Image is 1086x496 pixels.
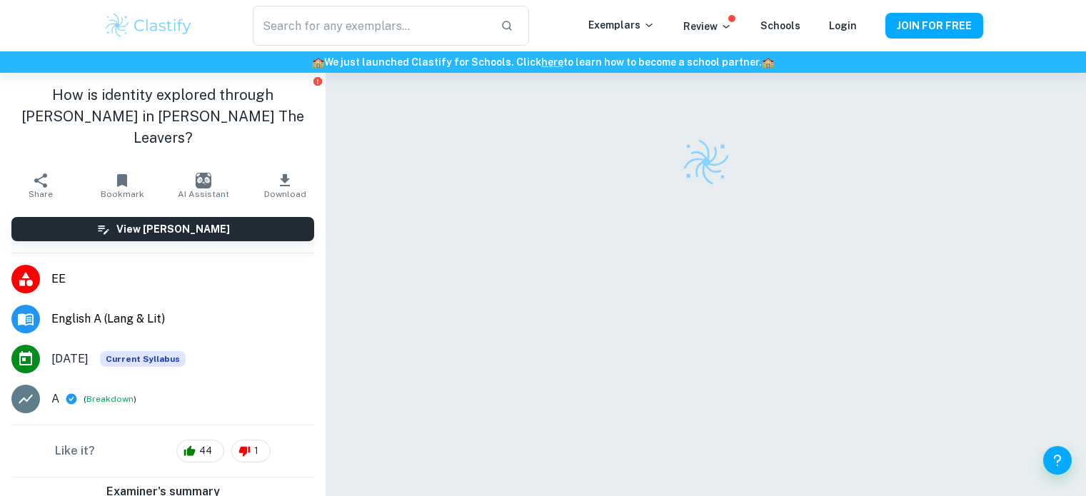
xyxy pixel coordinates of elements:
img: AI Assistant [196,173,211,188]
a: Schools [760,20,800,31]
div: 44 [176,440,224,462]
span: Bookmark [101,189,144,199]
button: JOIN FOR FREE [885,13,983,39]
h6: View [PERSON_NAME] [116,221,230,237]
button: Bookmark [81,166,163,206]
span: 1 [246,444,266,458]
p: Review [683,19,732,34]
span: 🏫 [312,56,324,68]
div: This exemplar is based on the current syllabus. Feel free to refer to it for inspiration/ideas wh... [100,351,186,367]
span: Current Syllabus [100,351,186,367]
p: A [51,390,59,408]
img: Clastify logo [104,11,194,40]
h6: Like it? [55,442,95,460]
button: Report issue [312,76,323,86]
span: English A (Lang & Lit) [51,310,314,328]
img: Clastify logo [681,137,731,187]
input: Search for any exemplars... [253,6,488,46]
button: Breakdown [86,393,134,405]
button: Help and Feedback [1043,446,1072,475]
button: View [PERSON_NAME] [11,217,314,241]
span: AI Assistant [178,189,229,199]
div: 1 [231,440,271,462]
span: Share [29,189,53,199]
span: EE [51,270,314,288]
span: Download [264,189,306,199]
span: [DATE] [51,350,89,368]
p: Exemplars [588,17,655,33]
button: Download [244,166,326,206]
h1: How is identity explored through [PERSON_NAME] in [PERSON_NAME] The Leavers? [11,84,314,148]
button: AI Assistant [163,166,244,206]
h6: We just launched Clastify for Schools. Click to learn how to become a school partner. [3,54,1083,70]
span: ( ) [84,393,136,406]
span: 🏫 [762,56,774,68]
a: Login [829,20,857,31]
span: 44 [191,444,220,458]
a: here [541,56,563,68]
